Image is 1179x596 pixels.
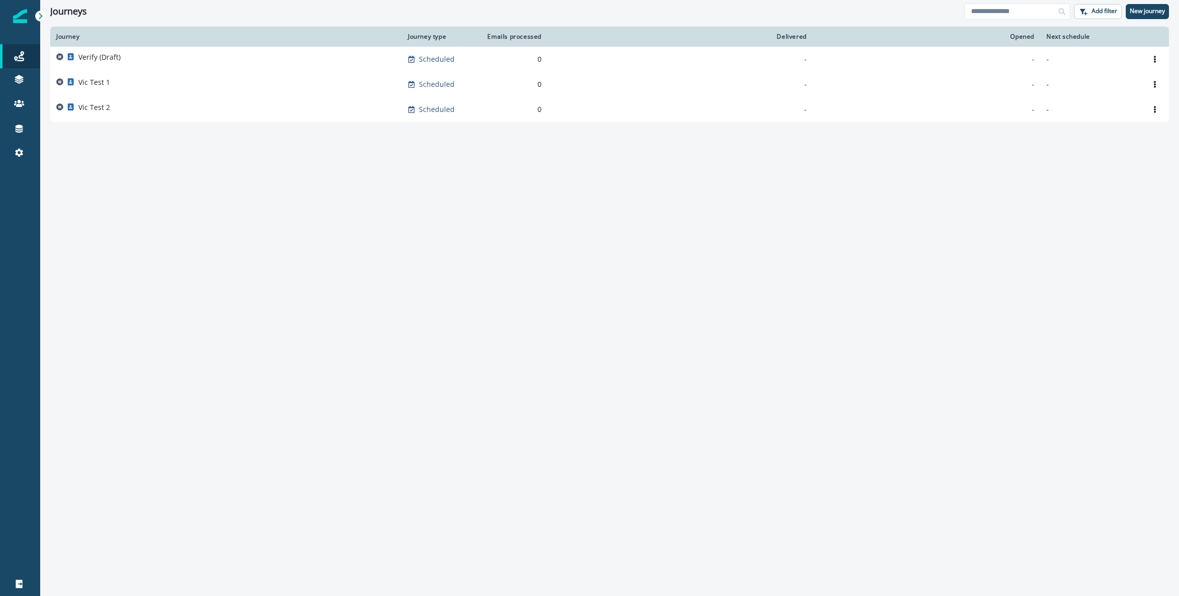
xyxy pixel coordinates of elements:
button: Options [1147,52,1163,67]
div: 0 [483,104,542,114]
div: Delivered [554,33,807,41]
div: Opened [819,33,1034,41]
div: - [554,79,807,89]
div: 0 [483,54,542,64]
p: New journey [1130,8,1165,15]
p: Vic Test 2 [78,102,110,112]
a: Verify (Draft)Scheduled0---Options [50,47,1169,72]
div: - [819,54,1034,64]
div: - [819,104,1034,114]
p: - [1046,54,1135,64]
p: Scheduled [419,79,455,89]
p: Add filter [1092,8,1117,15]
a: Vic Test 2Scheduled0---Options [50,97,1169,122]
div: 0 [483,79,542,89]
p: - [1046,104,1135,114]
div: - [554,54,807,64]
button: Add filter [1074,4,1122,19]
p: Scheduled [419,54,455,64]
div: Journey [56,33,396,41]
img: Inflection [13,9,27,23]
div: - [819,79,1034,89]
a: Vic Test 1Scheduled0---Options [50,72,1169,97]
div: Emails processed [483,33,542,41]
p: Vic Test 1 [78,77,110,87]
p: - [1046,79,1135,89]
button: Options [1147,102,1163,117]
p: Scheduled [419,104,455,114]
div: Journey type [408,33,471,41]
button: New journey [1126,4,1169,19]
p: Verify (Draft) [78,52,121,62]
div: Next schedule [1046,33,1135,41]
button: Options [1147,77,1163,92]
div: - [554,104,807,114]
h1: Journeys [50,6,87,17]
